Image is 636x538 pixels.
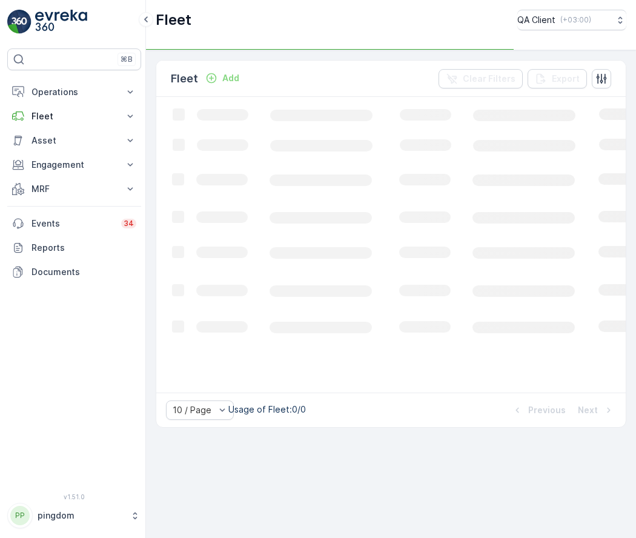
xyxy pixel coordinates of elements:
[31,86,117,98] p: Operations
[31,183,117,195] p: MRF
[510,403,567,417] button: Previous
[463,73,515,85] p: Clear Filters
[31,110,117,122] p: Fleet
[38,510,124,522] p: pingdom
[171,70,198,87] p: Fleet
[552,73,580,85] p: Export
[7,80,141,104] button: Operations
[7,153,141,177] button: Engagement
[124,219,134,228] p: 34
[517,10,626,30] button: QA Client(+03:00)
[577,403,616,417] button: Next
[222,72,239,84] p: Add
[517,14,555,26] p: QA Client
[7,211,141,236] a: Events34
[31,242,136,254] p: Reports
[7,260,141,284] a: Documents
[528,404,566,416] p: Previous
[200,71,244,85] button: Add
[31,159,117,171] p: Engagement
[31,266,136,278] p: Documents
[121,55,133,64] p: ⌘B
[560,15,591,25] p: ( +03:00 )
[35,10,87,34] img: logo_light-DOdMpM7g.png
[156,10,191,30] p: Fleet
[7,493,141,500] span: v 1.51.0
[7,236,141,260] a: Reports
[578,404,598,416] p: Next
[528,69,587,88] button: Export
[10,506,30,525] div: PP
[31,218,114,230] p: Events
[7,177,141,201] button: MRF
[7,128,141,153] button: Asset
[439,69,523,88] button: Clear Filters
[7,503,141,528] button: PPpingdom
[7,10,31,34] img: logo
[7,104,141,128] button: Fleet
[31,134,117,147] p: Asset
[228,403,306,416] p: Usage of Fleet : 0/0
